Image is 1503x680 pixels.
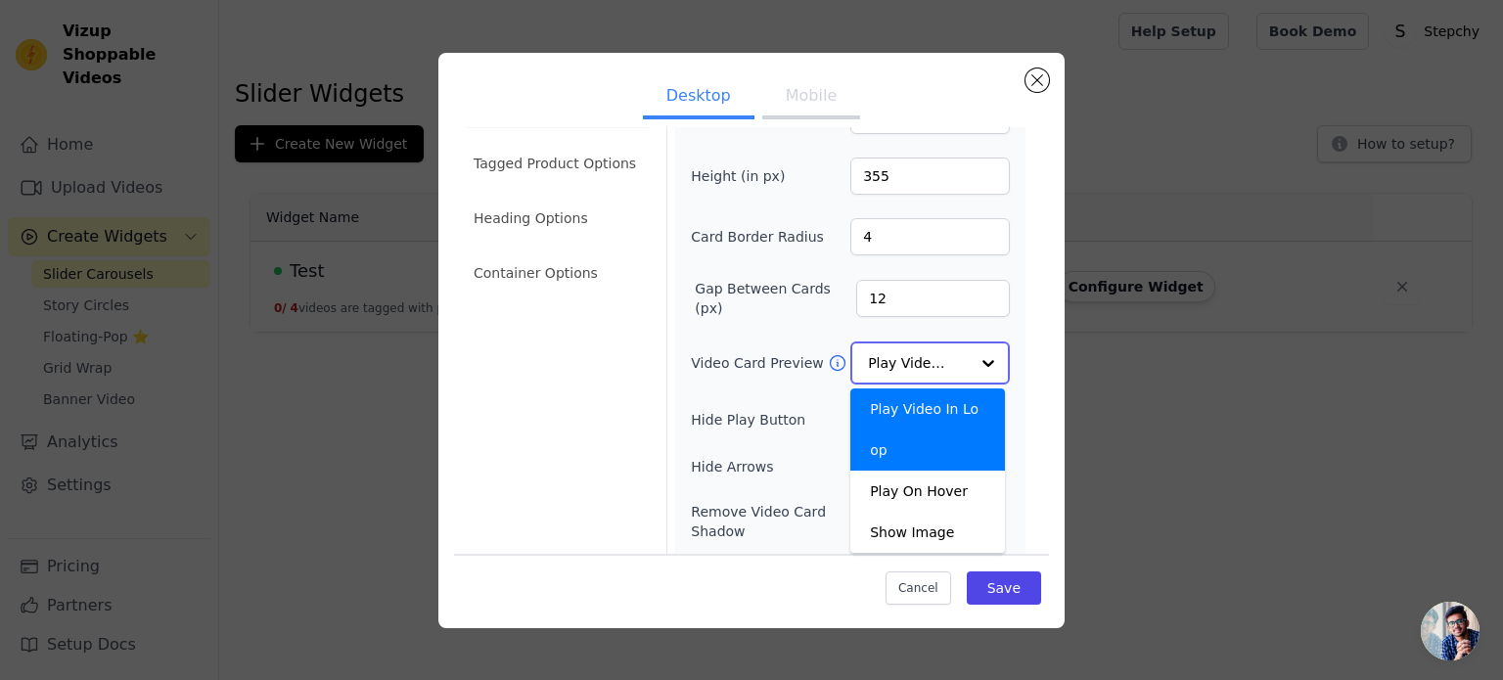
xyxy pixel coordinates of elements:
div: Show Image [850,512,1005,553]
div: Open chat [1421,602,1480,660]
label: Height (in px) [691,166,797,186]
button: Desktop [643,76,754,119]
label: Video Card Preview [691,353,827,373]
li: Container Options [462,253,655,293]
label: Card Border Radius [691,227,824,247]
label: Hide Arrows [691,457,903,476]
div: Play On Hover [850,471,1005,512]
li: Heading Options [462,199,655,238]
button: Save [967,571,1041,605]
li: Tagged Product Options [462,144,655,183]
label: Gap Between Cards (px) [695,279,856,318]
label: Hide Play Button [691,410,903,430]
button: Cancel [886,571,951,605]
div: Play Video In Loop [850,388,1005,471]
button: Close modal [1025,68,1049,92]
button: Mobile [762,76,860,119]
label: Remove Video Card Shadow [691,502,884,541]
